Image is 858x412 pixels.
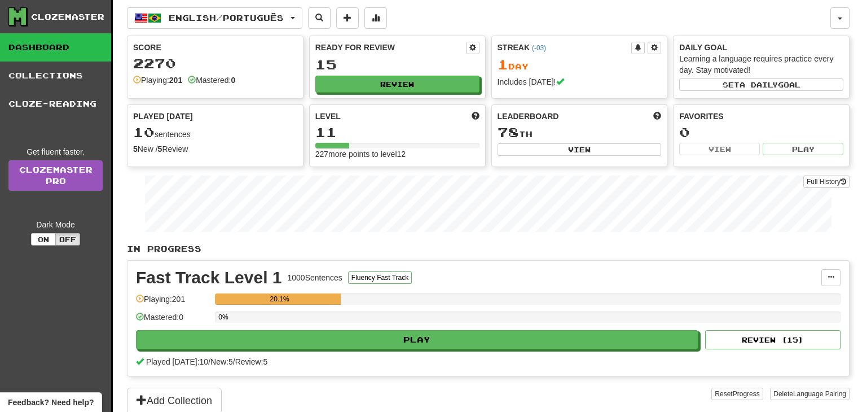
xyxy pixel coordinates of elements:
span: Language Pairing [793,390,846,398]
span: 78 [498,124,519,140]
button: Add sentence to collection [336,7,359,29]
a: ClozemasterPro [8,160,103,191]
div: th [498,125,662,140]
span: Played [DATE] [133,111,193,122]
div: Includes [DATE]! [498,76,662,87]
div: 2270 [133,56,297,71]
span: Progress [733,390,760,398]
a: (-03) [532,44,546,52]
span: English / Português [169,13,284,23]
div: 1000 Sentences [288,272,342,283]
div: Fast Track Level 1 [136,269,282,286]
span: / [208,357,210,366]
strong: 201 [169,76,182,85]
div: 0 [679,125,843,139]
span: a daily [740,81,778,89]
div: Playing: 201 [136,293,209,312]
strong: 0 [231,76,235,85]
div: Day [498,58,662,72]
div: Playing: [133,74,182,86]
span: / [233,357,235,366]
span: Played [DATE]: 10 [146,357,208,366]
span: 10 [133,124,155,140]
span: Review: 5 [235,357,268,366]
div: Score [133,42,297,53]
button: ResetProgress [711,388,763,400]
span: Open feedback widget [8,397,94,408]
span: Level [315,111,341,122]
button: View [498,143,662,156]
div: Streak [498,42,632,53]
div: 227 more points to level 12 [315,148,479,160]
span: This week in points, UTC [653,111,661,122]
div: Daily Goal [679,42,843,53]
button: On [31,233,56,246]
div: Mastered: 0 [136,312,209,330]
div: Clozemaster [31,11,104,23]
div: 11 [315,125,479,139]
button: Play [136,330,698,349]
div: 20.1% [218,293,341,305]
div: Ready for Review [315,42,466,53]
div: New / Review [133,143,297,155]
button: Seta dailygoal [679,78,843,91]
div: Learning a language requires practice every day. Stay motivated! [679,53,843,76]
button: English/Português [127,7,302,29]
button: View [679,143,760,155]
strong: 5 [133,144,138,154]
button: Play [763,143,843,155]
div: Favorites [679,111,843,122]
button: Review (15) [705,330,841,349]
span: Leaderboard [498,111,559,122]
button: DeleteLanguage Pairing [770,388,850,400]
button: Review [315,76,479,93]
button: Full History [803,176,850,188]
strong: 5 [158,144,162,154]
div: sentences [133,125,297,140]
span: New: 5 [210,357,233,366]
div: Dark Mode [8,219,103,230]
div: Get fluent faster. [8,146,103,157]
button: More stats [364,7,387,29]
span: 1 [498,56,508,72]
button: Search sentences [308,7,331,29]
p: In Progress [127,243,850,255]
div: 15 [315,58,479,72]
span: Score more points to level up [472,111,479,122]
button: Off [55,233,80,246]
button: Fluency Fast Track [348,271,412,284]
div: Mastered: [188,74,235,86]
